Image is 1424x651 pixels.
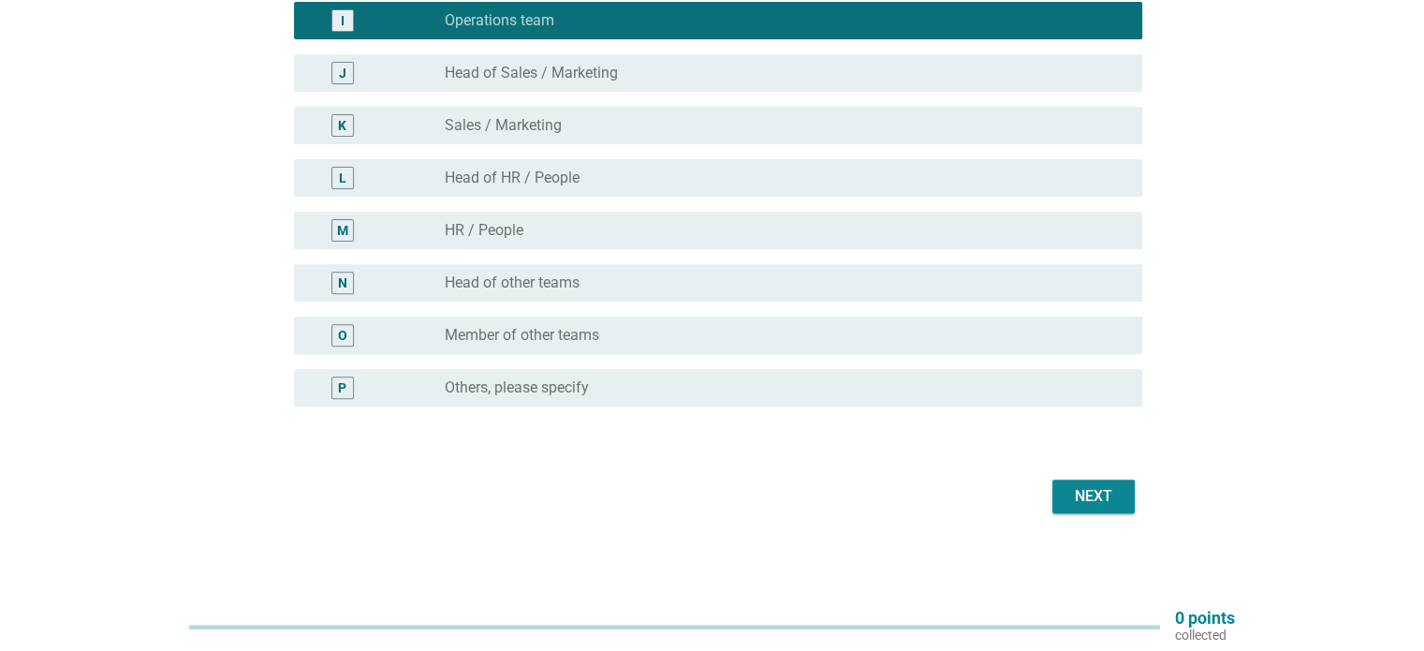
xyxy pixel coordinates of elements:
[1052,480,1135,513] button: Next
[1175,627,1235,644] p: collected
[445,326,599,345] label: Member of other teams
[339,64,346,83] div: J
[341,11,345,31] div: I
[445,116,562,135] label: Sales / Marketing
[338,274,347,293] div: N
[339,169,346,188] div: L
[1175,610,1235,627] p: 0 points
[445,378,589,397] label: Others, please specify
[337,221,348,241] div: M
[445,64,618,82] label: Head of Sales / Marketing
[445,169,580,187] label: Head of HR / People
[445,221,523,240] label: HR / People
[338,378,346,398] div: P
[338,116,346,136] div: K
[445,274,580,292] label: Head of other teams
[338,326,347,346] div: O
[1067,485,1120,508] div: Next
[445,11,554,30] label: Operations team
